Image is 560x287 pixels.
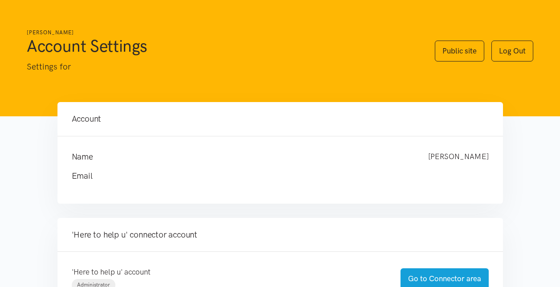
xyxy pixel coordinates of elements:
[27,60,417,74] p: Settings for
[72,170,471,182] h4: Email
[72,229,489,241] h4: 'Here to help u' connector account
[419,151,498,163] div: [PERSON_NAME]
[27,35,417,57] h1: Account Settings
[435,41,484,61] a: Public site
[72,151,410,163] h4: Name
[491,41,533,61] a: Log Out
[27,29,417,37] h6: [PERSON_NAME]
[72,113,489,125] h4: Account
[72,266,383,278] p: 'Here to help u' account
